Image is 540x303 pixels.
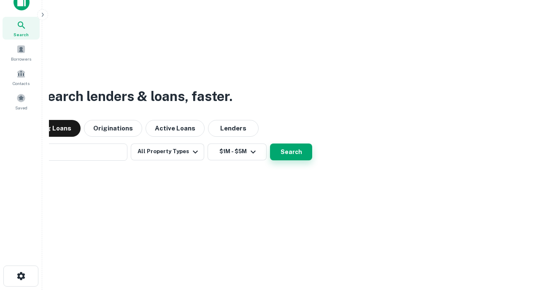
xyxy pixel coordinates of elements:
[3,66,40,88] a: Contacts
[13,80,30,87] span: Contacts
[84,120,142,137] button: Originations
[498,236,540,276] iframe: Chat Widget
[270,144,312,160] button: Search
[38,86,232,106] h3: Search lenders & loans, faster.
[208,120,259,137] button: Lenders
[11,56,31,62] span: Borrowers
[208,144,267,160] button: $1M - $5M
[131,144,204,160] button: All Property Types
[3,17,40,40] a: Search
[13,31,29,38] span: Search
[3,41,40,64] a: Borrowers
[15,104,27,111] span: Saved
[146,120,205,137] button: Active Loans
[3,90,40,113] a: Saved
